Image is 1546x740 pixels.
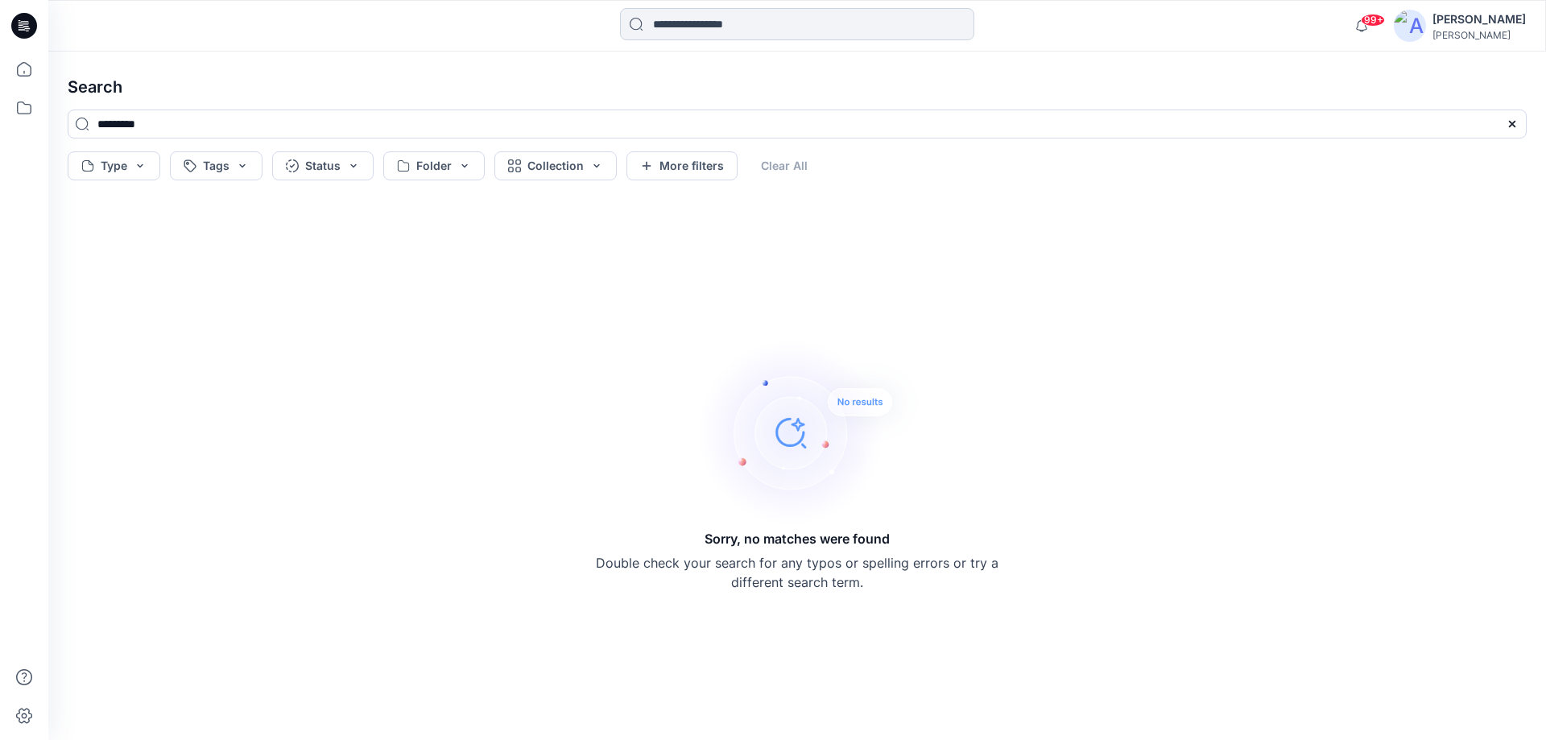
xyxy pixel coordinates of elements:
span: 99+ [1361,14,1385,27]
h5: Sorry, no matches were found [705,529,890,548]
h4: Search [55,64,1540,110]
img: avatar [1394,10,1426,42]
button: Tags [170,151,262,180]
p: Double check your search for any typos or spelling errors or try a different search term. [596,553,998,592]
div: [PERSON_NAME] [1432,29,1526,41]
button: Folder [383,151,485,180]
button: Status [272,151,374,180]
button: More filters [626,151,738,180]
button: Type [68,151,160,180]
button: Collection [494,151,617,180]
div: [PERSON_NAME] [1432,10,1526,29]
img: Sorry, no matches were found [697,336,923,529]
